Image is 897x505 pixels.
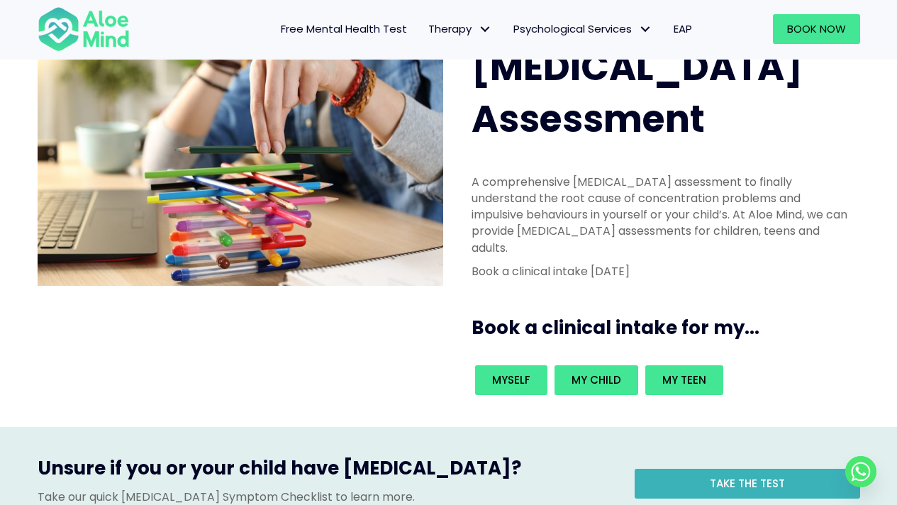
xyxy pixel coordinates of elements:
a: My child [555,365,638,395]
a: TherapyTherapy: submenu [418,14,503,44]
a: Myself [475,365,547,395]
p: A comprehensive [MEDICAL_DATA] assessment to finally understand the root cause of concentration p... [472,174,852,256]
a: My teen [645,365,723,395]
a: Whatsapp [845,456,876,487]
span: Therapy: submenu [475,19,496,40]
span: [MEDICAL_DATA] Assessment [472,41,803,145]
nav: Menu [148,14,703,44]
h3: Unsure if you or your child have [MEDICAL_DATA]? [38,455,613,488]
span: Book Now [787,21,846,36]
span: Psychological Services [513,21,652,36]
a: Book Now [773,14,860,44]
span: My teen [662,372,706,387]
p: Book a clinical intake [DATE] [472,263,852,279]
a: Take the test [635,469,860,499]
h3: Book a clinical intake for my... [472,315,866,340]
span: Therapy [428,21,492,36]
span: EAP [674,21,692,36]
span: My child [572,372,621,387]
p: Take our quick [MEDICAL_DATA] Symptom Checklist to learn more. [38,489,613,505]
img: ADHD photo [38,42,443,285]
img: Aloe mind Logo [38,6,130,52]
span: Free Mental Health Test [281,21,407,36]
a: Psychological ServicesPsychological Services: submenu [503,14,663,44]
span: Take the test [710,476,785,491]
span: Myself [492,372,530,387]
span: Psychological Services: submenu [635,19,656,40]
a: EAP [663,14,703,44]
a: Free Mental Health Test [270,14,418,44]
div: Book an intake for my... [472,362,852,399]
